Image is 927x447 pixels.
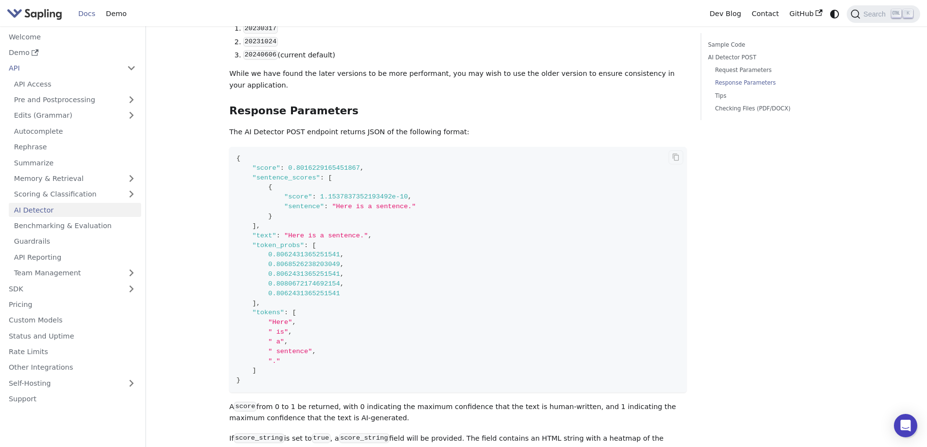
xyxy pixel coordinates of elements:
[234,402,256,411] code: score
[332,203,416,210] span: "Here is a sentence."
[9,156,141,170] a: Summarize
[708,40,840,50] a: Sample Code
[252,309,284,316] span: "tokens"
[324,203,328,210] span: :
[9,234,141,249] a: Guardrails
[9,219,141,233] a: Benchmarking & Evaluation
[252,242,304,249] span: "token_probs"
[284,232,368,239] span: "Here is a sentence."
[3,30,141,44] a: Welcome
[268,358,280,365] span: "."
[312,433,330,443] code: true
[73,6,101,21] a: Docs
[288,328,292,336] span: ,
[9,77,141,91] a: API Access
[7,7,66,21] a: Sapling.ai
[252,232,276,239] span: "text"
[243,24,277,34] code: 20230317
[9,93,141,107] a: Pre and Postprocessing
[236,155,240,162] span: {
[234,433,284,443] code: score_string
[268,270,340,278] span: 0.8062431365251541
[669,150,683,165] button: Copy code to clipboard
[252,300,256,307] span: ]
[3,329,141,343] a: Status and Uptime
[715,78,836,88] a: Response Parameters
[288,164,360,172] span: 0.8016229165451867
[268,251,340,258] span: 0.8062431365251541
[268,290,340,297] span: 0.8062431365251541
[243,50,277,60] code: 20240606
[704,6,746,21] a: Dev Blog
[122,282,141,296] button: Expand sidebar category 'SDK'
[9,266,141,280] a: Team Management
[3,46,141,60] a: Demo
[284,193,312,200] span: "score"
[339,433,389,443] code: score_string
[304,242,308,249] span: :
[276,232,280,239] span: :
[243,50,687,61] li: (current default)
[9,250,141,264] a: API Reporting
[229,105,687,118] h3: Response Parameters
[256,300,260,307] span: ,
[268,328,288,336] span: " is"
[256,222,260,230] span: ,
[243,37,277,47] code: 20231024
[252,164,280,172] span: "score"
[3,313,141,327] a: Custom Models
[9,140,141,154] a: Rephrase
[312,348,316,355] span: ,
[320,174,324,181] span: :
[101,6,132,21] a: Demo
[408,193,412,200] span: ,
[236,376,240,384] span: }
[340,251,344,258] span: ,
[268,348,312,355] span: " sentence"
[320,193,408,200] span: 1.1537837352193492e-10
[3,61,122,75] a: API
[284,309,288,316] span: :
[252,222,256,230] span: ]
[746,6,784,21] a: Contact
[252,174,320,181] span: "sentence_scores"
[3,298,141,312] a: Pricing
[312,193,316,200] span: :
[9,108,141,123] a: Edits (Grammar)
[284,338,288,345] span: ,
[268,183,272,191] span: {
[268,319,292,326] span: "Here"
[122,61,141,75] button: Collapse sidebar category 'API'
[268,261,340,268] span: 0.8068526238203049
[229,126,687,138] p: The AI Detector POST endpoint returns JSON of the following format:
[3,282,122,296] a: SDK
[3,345,141,359] a: Rate Limits
[229,68,687,91] p: While we have found the later versions to be more performant, you may wish to use the older versi...
[3,360,141,375] a: Other Integrations
[903,9,913,18] kbd: K
[368,232,372,239] span: ,
[340,270,344,278] span: ,
[828,7,842,21] button: Switch between dark and light mode (currently system mode)
[708,53,840,62] a: AI Detector POST
[252,367,256,374] span: ]
[312,242,316,249] span: [
[9,172,141,186] a: Memory & Retrieval
[894,414,917,437] div: Open Intercom Messenger
[268,280,340,287] span: 0.8080672174692154
[715,66,836,75] a: Request Parameters
[328,174,332,181] span: [
[715,104,836,113] a: Checking Files (PDF/DOCX)
[7,7,62,21] img: Sapling.ai
[284,203,324,210] span: "sentence"
[3,376,141,390] a: Self-Hosting
[847,5,920,23] button: Search (Ctrl+K)
[9,124,141,138] a: Autocomplete
[229,401,687,425] p: A from 0 to 1 be returned, with 0 indicating the maximum confidence that the text is human-writte...
[860,10,891,18] span: Search
[784,6,827,21] a: GitHub
[715,91,836,101] a: Tips
[292,319,296,326] span: ,
[360,164,364,172] span: ,
[268,338,284,345] span: " a"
